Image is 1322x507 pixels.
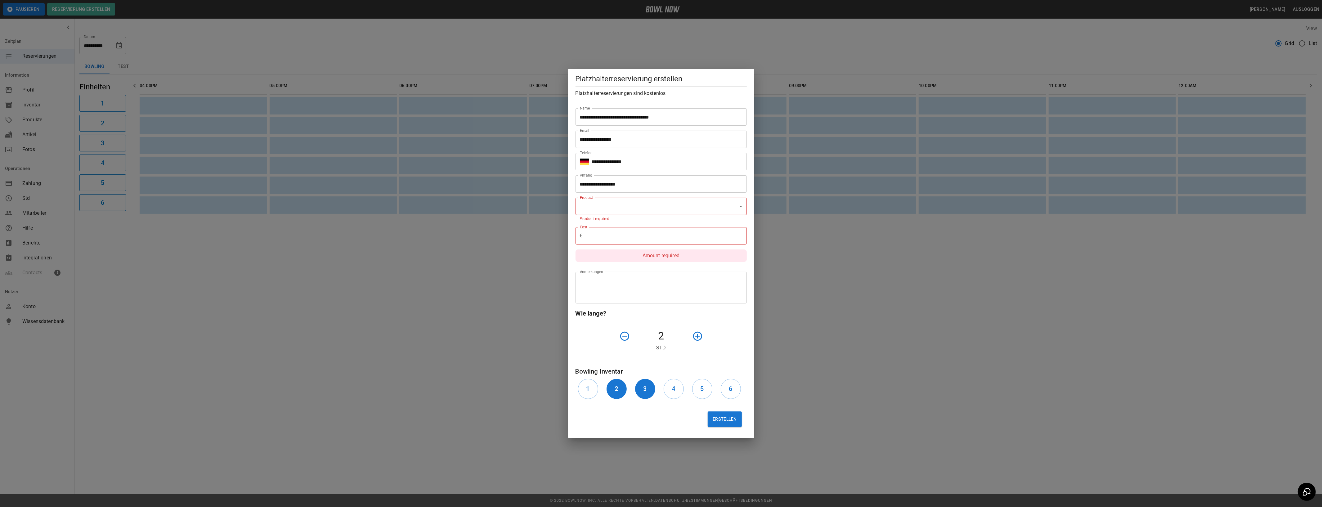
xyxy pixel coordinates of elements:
[576,74,747,84] h5: Platzhalterreservierung erstellen
[607,379,627,399] button: 2
[672,384,675,394] h6: 4
[700,384,704,394] h6: 5
[576,308,747,318] h6: Wie lange?
[721,379,741,399] button: 6
[692,379,712,399] button: 5
[576,198,747,215] div: ​
[635,379,655,399] button: 3
[580,173,592,178] label: Anfang
[580,216,742,222] p: Product required
[708,411,742,427] button: Erstellen
[580,150,593,155] label: Telefon
[633,330,690,343] h4: 2
[615,384,618,394] h6: 2
[580,157,589,166] button: Select country
[729,384,732,394] h6: 6
[643,384,647,394] h6: 3
[576,89,747,98] h6: Platzhalterreservierungen sind kostenlos
[576,344,747,352] p: Std
[576,175,742,193] input: Choose date, selected date is Oct 10, 2025
[586,384,589,394] h6: 1
[664,379,684,399] button: 4
[578,379,598,399] button: 1
[580,232,583,240] p: €
[576,366,747,376] h6: Bowling Inventar
[576,249,747,262] p: Amount required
